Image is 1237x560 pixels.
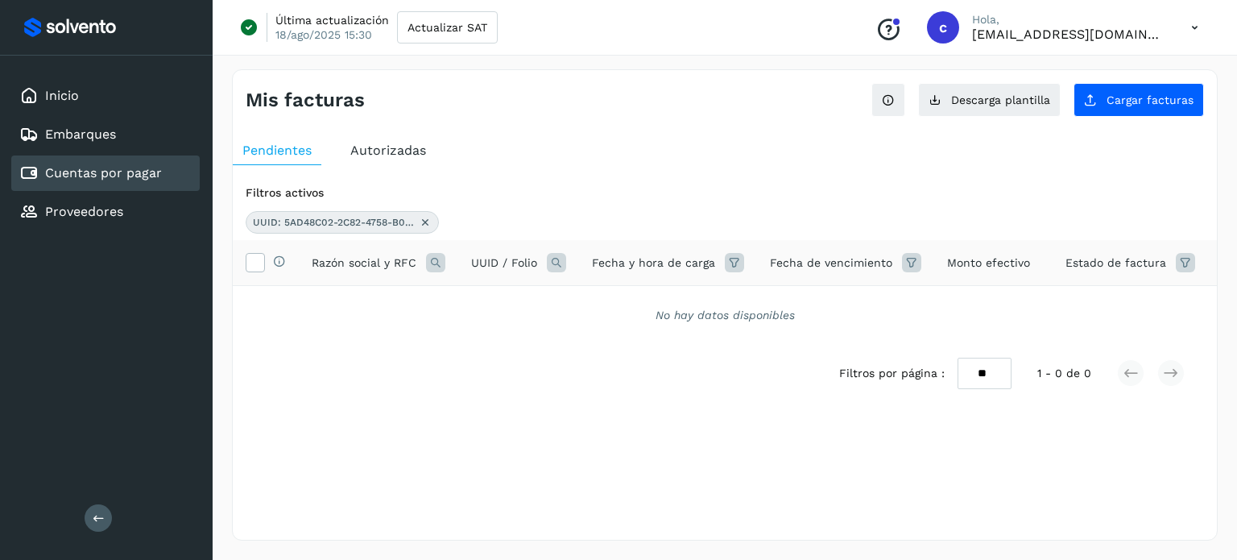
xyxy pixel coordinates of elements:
div: Cuentas por pagar [11,156,200,191]
h4: Mis facturas [246,89,365,112]
a: Embarques [45,127,116,142]
div: UUID: 5AD48C02-2C82-4758-B01D-4DEEC716848D [246,211,439,234]
span: UUID / Folio [471,255,537,272]
span: 1 - 0 de 0 [1037,365,1091,382]
span: UUID: 5AD48C02-2C82-4758-B01D-4DEEC716848D [253,215,414,230]
div: Embarques [11,117,200,152]
a: Cuentas por pagar [45,165,162,180]
span: Estado de factura [1065,255,1166,272]
p: Última actualización [275,13,389,27]
div: Inicio [11,78,200,114]
span: Autorizadas [350,143,426,158]
span: Descarga plantilla [951,94,1050,106]
div: No hay datos disponibles [254,307,1196,324]
div: Filtros activos [246,185,1204,201]
button: Actualizar SAT [397,11,498,44]
button: Cargar facturas [1074,83,1204,117]
button: Descarga plantilla [918,83,1061,117]
p: 18/ago/2025 15:30 [275,27,372,42]
span: Cargar facturas [1107,94,1194,106]
span: Filtros por página : [839,365,945,382]
span: Fecha y hora de carga [592,255,715,272]
span: Pendientes [242,143,312,158]
span: Razón social y RFC [312,255,416,272]
a: Proveedores [45,204,123,219]
p: Hola, [972,13,1165,27]
p: cxp1@53cargo.com [972,27,1165,42]
span: Actualizar SAT [408,22,487,33]
span: Fecha de vencimiento [770,255,892,272]
div: Proveedores [11,194,200,230]
span: Monto efectivo [947,255,1030,272]
a: Inicio [45,88,79,103]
